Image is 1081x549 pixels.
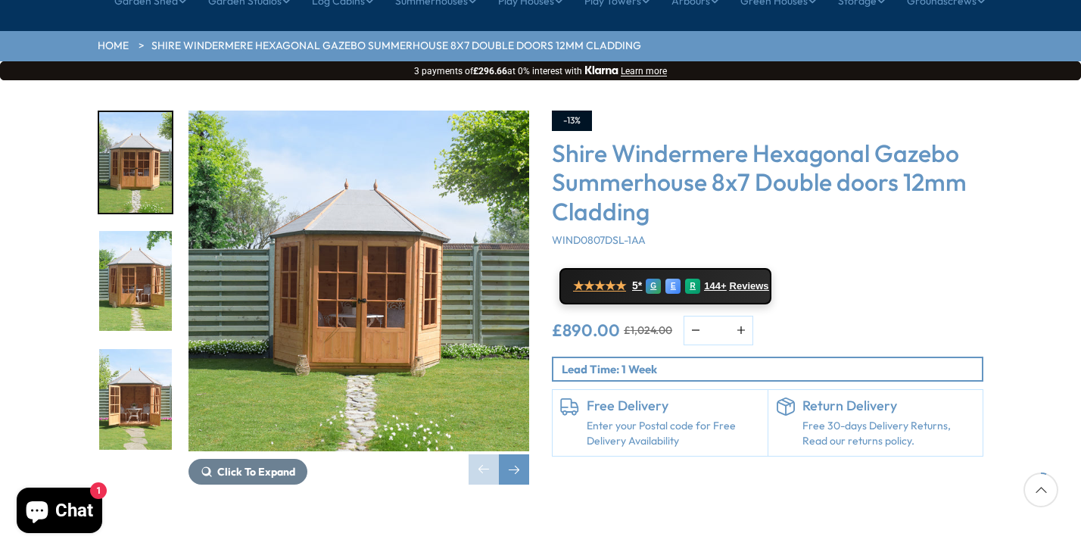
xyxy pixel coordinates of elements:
[646,279,661,294] div: G
[552,322,620,338] ins: £890.00
[99,349,172,450] img: WindermereEdited_5_200x200.jpg
[665,279,681,294] div: E
[499,454,529,485] div: Next slide
[587,419,760,448] a: Enter your Postal code for Free Delivery Availability
[552,111,592,131] div: -13%
[12,488,107,537] inbox-online-store-chat: Shopify online store chat
[552,233,646,247] span: WIND0807DSL-1AA
[188,111,529,485] div: 1 / 14
[151,39,641,54] a: Shire Windermere Hexagonal Gazebo Summerhouse 8x7 Double doors 12mm Cladding
[217,465,295,479] span: Click To Expand
[559,268,771,304] a: ★★★★★ 5* G E R 144+ Reviews
[802,419,976,448] p: Free 30-days Delivery Returns, Read our returns policy.
[188,459,307,485] button: Click To Expand
[802,398,976,414] h6: Return Delivery
[730,280,769,292] span: Reviews
[98,39,129,54] a: HOME
[562,361,982,377] p: Lead Time: 1 Week
[685,279,700,294] div: R
[99,112,172,213] img: WindermereEdited_2_200x200.jpg
[98,111,173,214] div: 1 / 14
[469,454,499,485] div: Previous slide
[188,111,529,451] img: Shire Windermere Hexagonal Gazebo Summerhouse 8x7 Double doors 12mm Cladding
[552,139,983,226] h3: Shire Windermere Hexagonal Gazebo Summerhouse 8x7 Double doors 12mm Cladding
[98,229,173,333] div: 2 / 14
[99,231,172,332] img: WindermereEdited_3_200x200.jpg
[573,279,626,293] span: ★★★★★
[624,325,672,335] del: £1,024.00
[98,348,173,451] div: 3 / 14
[704,280,726,292] span: 144+
[587,398,760,414] h6: Free Delivery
